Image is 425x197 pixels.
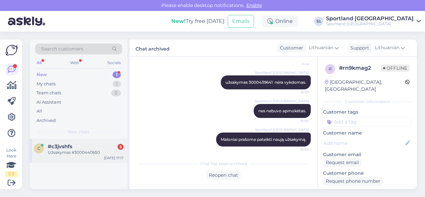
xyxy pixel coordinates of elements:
span: 16:38 [284,61,309,66]
p: Customer name [323,130,412,137]
button: Emails [228,15,254,28]
span: Maloniai prašome pateikti naują užsakymą. [221,137,306,142]
div: SL [314,17,323,26]
span: 16:39 [284,90,309,95]
div: Customer [277,45,303,51]
span: nes nebuvo apmokėtas. [258,108,306,113]
span: Enable [244,2,264,8]
div: All [35,58,43,67]
span: 16:40 [284,118,309,123]
div: Team chats [37,90,61,96]
label: Chat archived [135,44,170,52]
div: [GEOGRAPHIC_DATA], [GEOGRAPHIC_DATA] [325,79,405,93]
span: Chat has been archived [200,161,247,167]
p: Customer phone [323,170,412,177]
img: Askly Logo [5,45,18,55]
span: Search customers [41,46,83,52]
div: My chats [37,81,55,87]
span: Sportland [GEOGRAPHIC_DATA] [255,99,309,104]
b: New! [171,18,186,24]
div: Try free [DATE]: [171,17,225,25]
div: 1 [113,71,121,78]
div: All [37,108,42,115]
div: 3 [118,144,124,150]
span: Offline [381,64,410,72]
div: Sportland [GEOGRAPHIC_DATA] [326,21,414,27]
div: Archived [37,117,56,124]
span: r [329,66,332,71]
a: Sportland [GEOGRAPHIC_DATA]Sportland [GEOGRAPHIC_DATA] [326,16,421,27]
div: 0 [111,90,121,96]
div: Sportland [GEOGRAPHIC_DATA] [326,16,414,21]
input: Add name [323,140,404,147]
div: Request email [323,158,362,167]
p: Customer email [323,151,412,158]
div: 1 [113,81,121,87]
span: #c3jvshfs [48,144,72,149]
div: [DATE] 17:17 [104,155,124,160]
div: Socials [106,58,122,67]
span: 16:40 [284,147,309,152]
span: Lithuanian [375,44,399,51]
div: Customer information [323,99,412,105]
span: užsakymas 3000439641 nėra vykdomas. [225,80,306,85]
p: Visited pages [323,188,412,195]
div: Support [348,45,369,51]
span: Sportland [GEOGRAPHIC_DATA] [255,70,309,75]
div: # rn9kmag2 [339,64,381,72]
span: Lithuanian [309,44,333,51]
div: Online [262,15,298,27]
span: c [38,146,41,151]
div: 1 / 3 [5,171,17,177]
div: AI Assistant [37,99,61,106]
div: New [37,71,47,78]
div: Reopen chat [206,171,241,180]
span: New chats [68,129,89,135]
div: Web [69,58,80,67]
input: Add a tag [323,117,412,127]
div: Look Here [5,147,17,177]
span: Sportland [GEOGRAPHIC_DATA] [255,127,309,132]
div: Užsakymas #3000440650 [48,149,124,155]
div: Request phone number [323,177,383,186]
p: Customer tags [323,109,412,116]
